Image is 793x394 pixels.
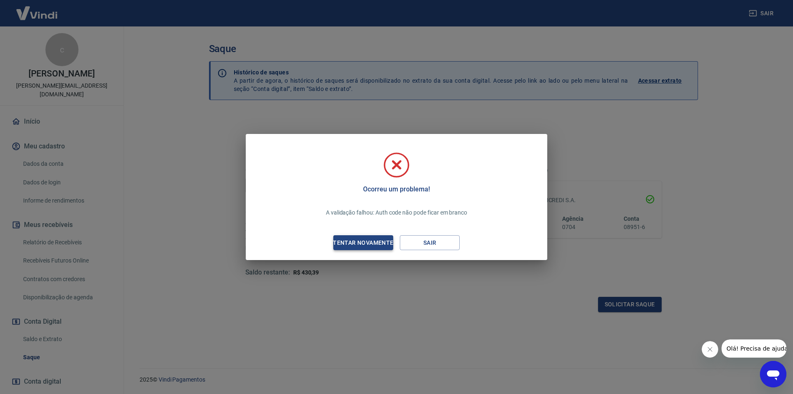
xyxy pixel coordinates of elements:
button: Tentar novamente [333,235,393,251]
button: Sair [400,235,460,251]
iframe: Mensagem da empresa [722,339,786,358]
div: Tentar novamente [323,238,403,248]
p: A validação falhou: Auth code não pode ficar em branco [326,208,467,217]
iframe: Botão para abrir a janela de mensagens [760,361,786,387]
span: Olá! Precisa de ajuda? [5,6,69,12]
h5: Ocorreu um problema! [363,185,430,193]
iframe: Fechar mensagem [702,341,718,358]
